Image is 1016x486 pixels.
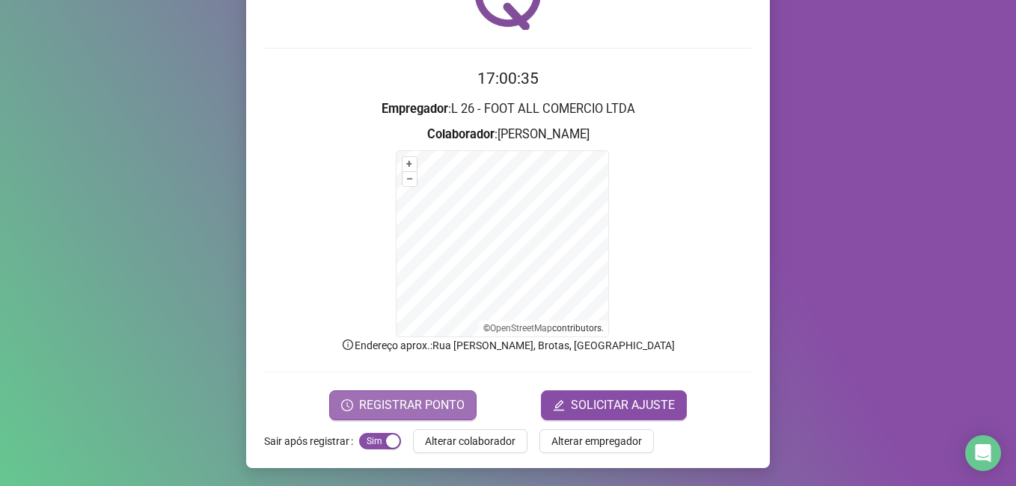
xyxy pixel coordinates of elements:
[264,337,752,354] p: Endereço aprox. : Rua [PERSON_NAME], Brotas, [GEOGRAPHIC_DATA]
[541,390,687,420] button: editSOLICITAR AJUSTE
[425,433,515,449] span: Alterar colaborador
[571,396,675,414] span: SOLICITAR AJUSTE
[477,70,539,87] time: 17:00:35
[382,102,448,116] strong: Empregador
[264,429,359,453] label: Sair após registrar
[359,396,465,414] span: REGISTRAR PONTO
[490,323,552,333] a: OpenStreetMap
[427,127,495,141] strong: Colaborador
[341,399,353,411] span: clock-circle
[483,323,604,333] li: © contributors.
[403,172,417,186] button: –
[329,390,477,420] button: REGISTRAR PONTO
[264,125,752,144] h3: : [PERSON_NAME]
[551,433,642,449] span: Alterar empregador
[539,429,654,453] button: Alterar empregador
[403,157,417,171] button: +
[341,338,355,351] span: info-circle
[965,435,1001,471] div: Open Intercom Messenger
[264,99,752,119] h3: : L 26 - FOOT ALL COMERCIO LTDA
[413,429,527,453] button: Alterar colaborador
[553,399,565,411] span: edit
